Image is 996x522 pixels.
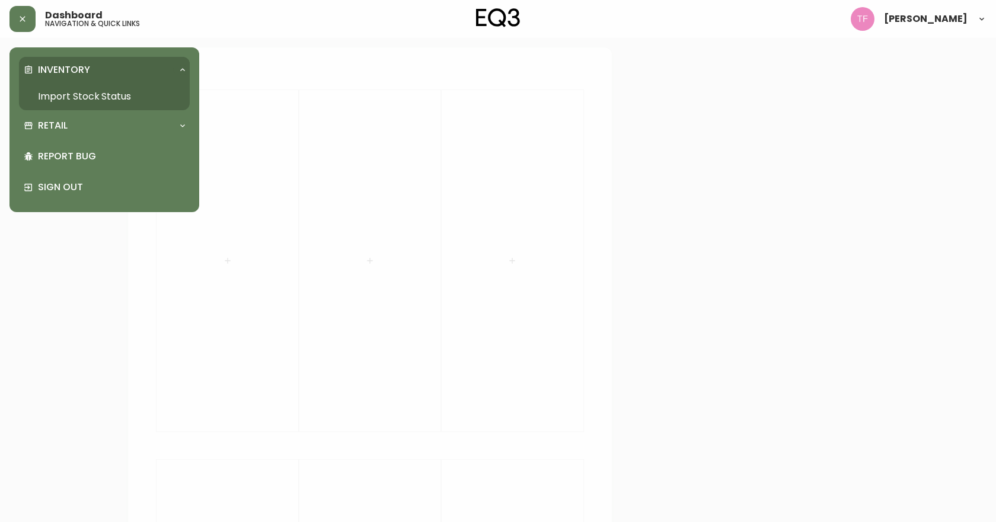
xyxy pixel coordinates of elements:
[38,63,90,76] p: Inventory
[38,150,185,163] p: Report Bug
[476,8,520,27] img: logo
[45,20,140,27] h5: navigation & quick links
[19,57,190,83] div: Inventory
[19,141,190,172] div: Report Bug
[851,7,874,31] img: 509424b058aae2bad57fee408324c33f
[19,83,190,110] a: Import Stock Status
[19,113,190,139] div: Retail
[38,181,185,194] p: Sign Out
[38,119,68,132] p: Retail
[19,172,190,203] div: Sign Out
[45,11,103,20] span: Dashboard
[884,14,968,24] span: [PERSON_NAME]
